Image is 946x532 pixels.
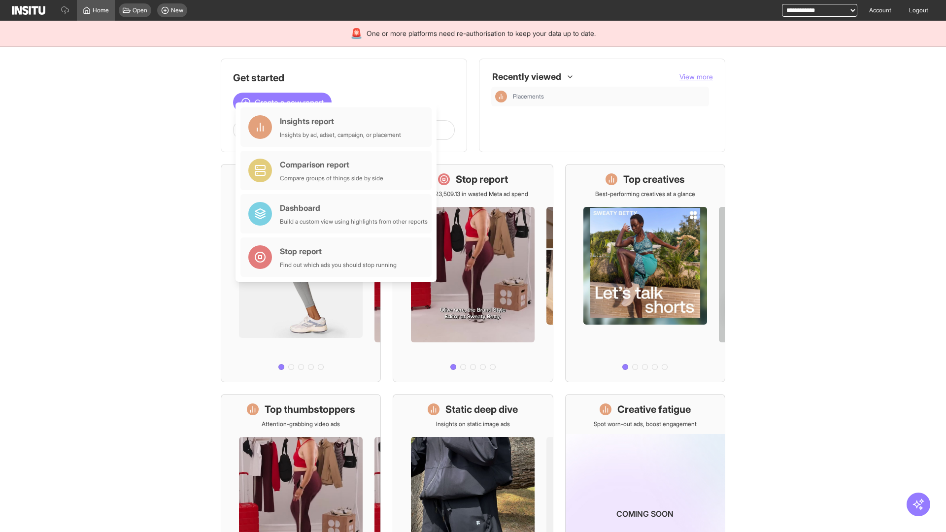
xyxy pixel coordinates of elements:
[255,97,324,108] span: Create a new report
[280,174,383,182] div: Compare groups of things side by side
[12,6,45,15] img: Logo
[565,164,725,382] a: Top creativesBest-performing creatives at a glance
[350,27,363,40] div: 🚨
[265,402,355,416] h1: Top thumbstoppers
[280,261,397,269] div: Find out which ads you should stop running
[445,402,518,416] h1: Static deep dive
[280,159,383,170] div: Comparison report
[513,93,705,100] span: Placements
[171,6,183,14] span: New
[623,172,685,186] h1: Top creatives
[393,164,553,382] a: Stop reportSave £23,509.13 in wasted Meta ad spend
[280,115,401,127] div: Insights report
[456,172,508,186] h1: Stop report
[595,190,695,198] p: Best-performing creatives at a glance
[233,93,332,112] button: Create a new report
[280,218,428,226] div: Build a custom view using highlights from other reports
[367,29,596,38] span: One or more platforms need re-authorisation to keep your data up to date.
[221,164,381,382] a: What's live nowSee all active ads instantly
[679,72,713,82] button: View more
[280,131,401,139] div: Insights by ad, adset, campaign, or placement
[513,93,544,100] span: Placements
[495,91,507,102] div: Insights
[436,420,510,428] p: Insights on static image ads
[280,202,428,214] div: Dashboard
[93,6,109,14] span: Home
[133,6,147,14] span: Open
[280,245,397,257] div: Stop report
[417,190,528,198] p: Save £23,509.13 in wasted Meta ad spend
[233,71,455,85] h1: Get started
[679,72,713,81] span: View more
[262,420,340,428] p: Attention-grabbing video ads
